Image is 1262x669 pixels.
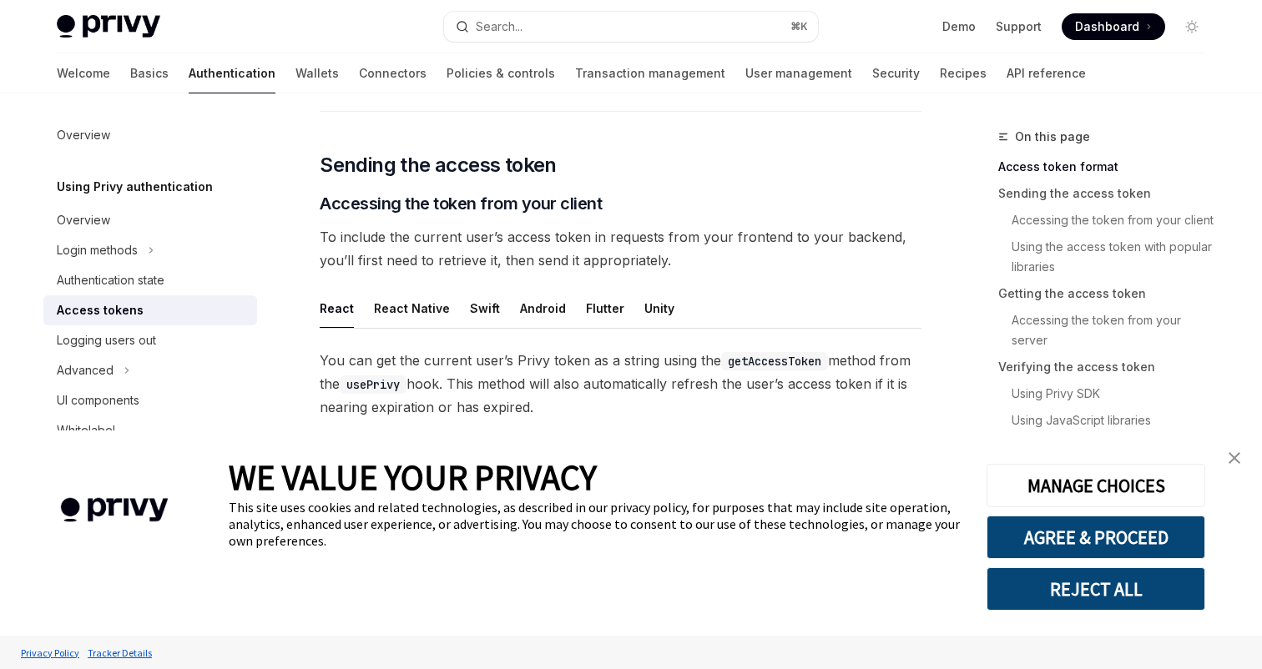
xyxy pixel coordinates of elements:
a: Basics [130,53,169,93]
span: You can get the current user’s Privy token as a string using the method from the hook. This metho... [320,349,921,419]
a: Support [996,18,1042,35]
button: React Native [374,289,450,328]
a: Demo [942,18,976,35]
code: getAccessToken [721,352,828,370]
div: Login methods [57,240,138,260]
button: Search...⌘K [444,12,818,42]
a: Authentication state [43,265,257,295]
a: Accessing the token from your client [1012,207,1219,234]
div: Access tokens [57,300,144,320]
div: Logging users out [57,330,156,350]
div: Advanced [57,360,114,380]
a: Using the access token with popular libraries [1012,234,1219,280]
button: MANAGE CHOICES [987,464,1205,507]
a: Recipes [940,53,987,93]
div: Authentication state [57,270,164,290]
button: AGREE & PROCEED [987,516,1205,559]
div: Overview [57,210,110,230]
button: Android [520,289,566,328]
a: Using Privy SDK [1012,380,1219,407]
h5: Using Privy authentication [57,177,213,197]
a: User management [745,53,852,93]
a: Policies & controls [447,53,555,93]
a: Dashboard [1062,13,1165,40]
a: Welcome [57,53,110,93]
a: Access tokens [43,295,257,325]
a: UI components [43,385,257,415]
a: Using JavaScript libraries [1012,407,1219,434]
a: Getting the access token [998,280,1219,307]
div: UI components [57,390,139,410]
div: This site uses cookies and related technologies, as described in our privacy policy, for purposes... [229,499,962,549]
span: To include the current user’s access token in requests from your frontend to your backend, you’ll... [320,225,921,272]
img: light logo [57,15,160,38]
a: Overview [43,205,257,235]
div: Overview [57,125,110,145]
a: Privacy Policy [17,638,83,667]
div: Search... [476,17,522,37]
a: Access token format [998,153,1219,180]
a: Security [872,53,920,93]
span: ⌘ K [790,20,808,33]
img: close banner [1229,452,1240,464]
a: Logging users out [43,325,257,355]
a: API reference [1007,53,1086,93]
a: Transaction management [575,53,725,93]
a: Verifying the access token [998,354,1219,380]
button: REJECT ALL [987,567,1205,611]
button: React [320,289,354,328]
button: Flutter [586,289,624,328]
a: Wallets [295,53,339,93]
span: Accessing the token from your client [320,192,602,215]
a: Connectors [359,53,427,93]
div: Whitelabel [57,420,115,440]
a: Tracker Details [83,638,156,667]
a: close banner [1218,441,1251,475]
img: company logo [25,474,204,546]
button: Toggle dark mode [1179,13,1205,40]
a: Sending the access token [998,180,1219,207]
span: Dashboard [1075,18,1139,35]
a: Accessing the token from your server [1012,307,1219,354]
span: Sending the access token [320,152,557,179]
button: Swift [470,289,500,328]
span: WE VALUE YOUR PRIVACY [229,455,597,499]
code: usePrivy [340,375,406,394]
button: Unity [644,289,674,328]
a: Overview [43,120,257,150]
a: Authentication [189,53,275,93]
a: Whitelabel [43,415,257,445]
span: On this page [1015,127,1090,147]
